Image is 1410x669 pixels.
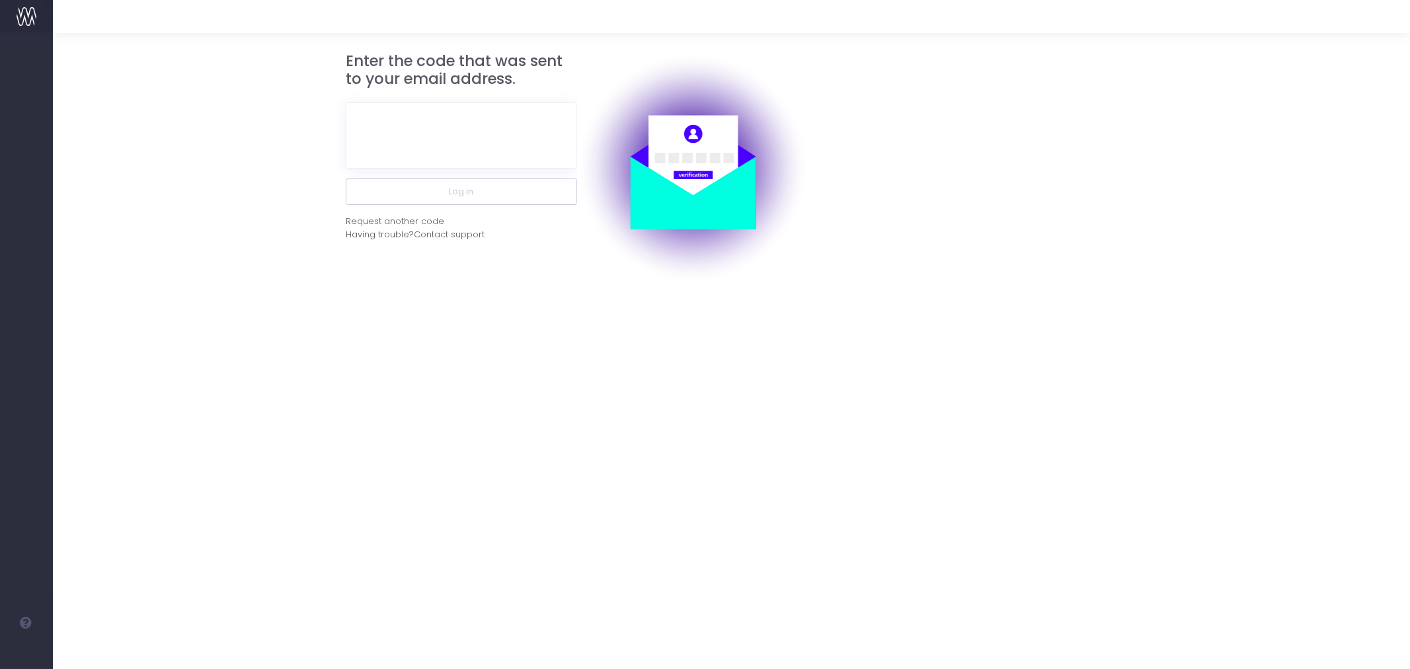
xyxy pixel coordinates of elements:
div: Having trouble? [346,228,577,241]
img: auth.png [577,52,808,284]
button: Log in [346,178,577,205]
img: images/default_profile_image.png [17,643,36,662]
div: Request another code [346,215,444,228]
h3: Enter the code that was sent to your email address. [346,52,577,89]
span: Contact support [414,228,485,241]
